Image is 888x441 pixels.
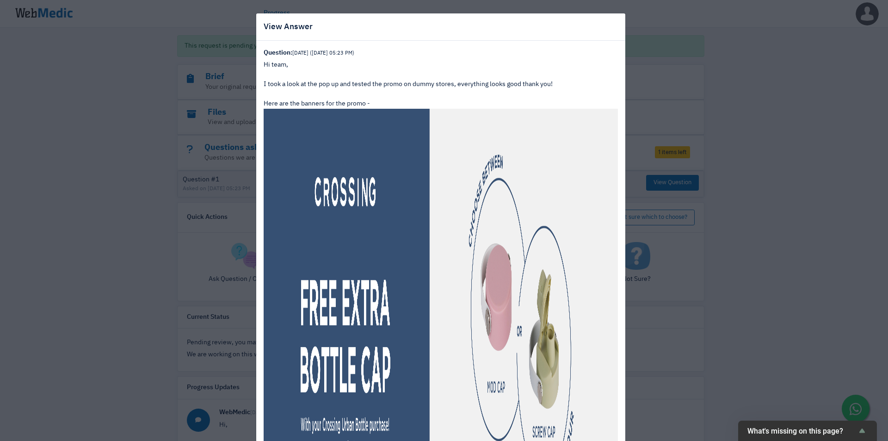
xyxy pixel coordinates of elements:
span: What's missing on this page? [747,427,857,435]
div: Hi team, I took a look at the pop up and tested the promo on dummy stores, everything looks good ... [264,60,618,109]
small: [DATE] ([DATE] 05:23 PM) [292,50,354,56]
h5: View Answer [264,21,313,33]
strong: Question: [264,50,354,56]
button: Show survey - What's missing on this page? [747,425,868,436]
